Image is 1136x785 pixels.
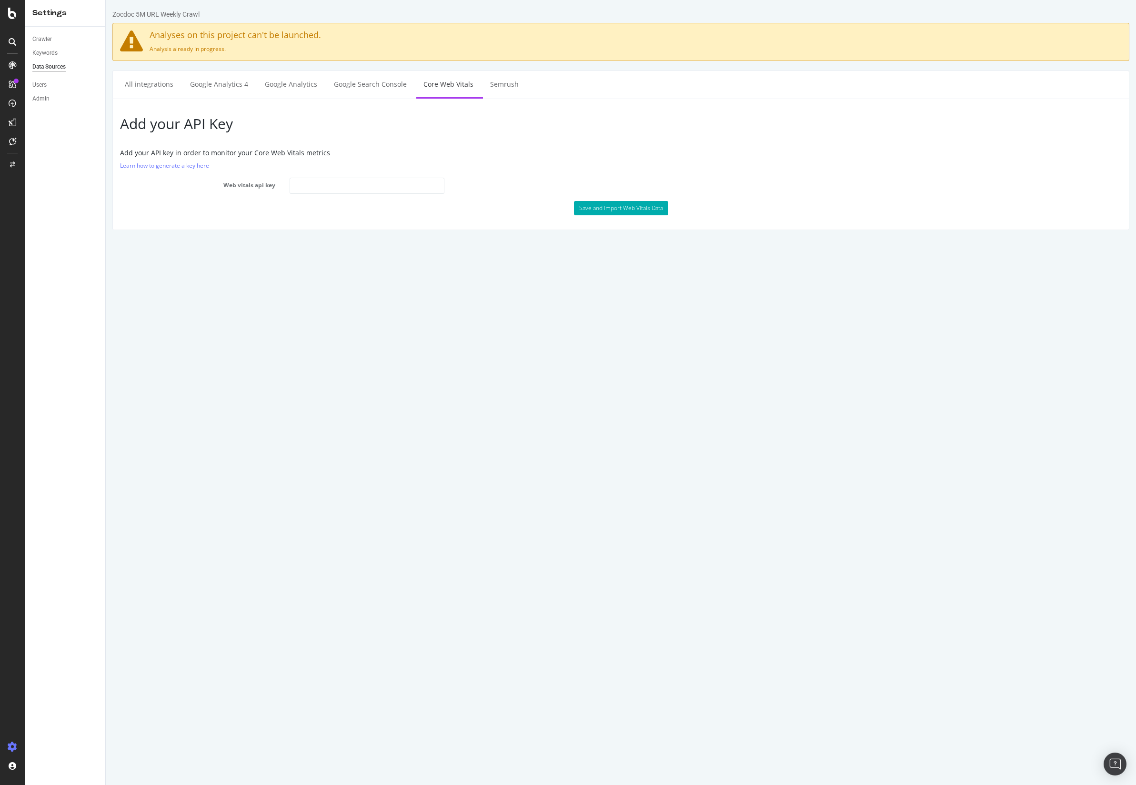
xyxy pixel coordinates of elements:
a: Admin [32,94,99,104]
h5: Add your API key in order to monitor your Core Web Vitals metrics [14,149,1016,156]
button: Save and Import Web Vitals Data [468,201,563,215]
h2: Add your API Key [14,116,1016,131]
a: Crawler [32,34,99,44]
p: Analysis already in progress. [14,45,1016,53]
div: Keywords [32,48,58,58]
div: Open Intercom Messenger [1104,753,1126,775]
div: Crawler [32,34,52,44]
a: Google Analytics [152,71,219,97]
a: Core Web Vitals [311,71,375,97]
a: Keywords [32,48,99,58]
h4: Analyses on this project can't be launched. [14,30,1016,40]
div: Data Sources [32,62,66,72]
div: Admin [32,94,50,104]
a: Google Search Console [221,71,308,97]
a: Learn how to generate a key here [14,161,103,170]
div: Settings [32,8,98,19]
a: Google Analytics 4 [77,71,150,97]
a: Data Sources [32,62,99,72]
label: Web vitals api key [7,178,177,189]
div: Zocdoc 5M URL Weekly Crawl [7,10,94,19]
div: Users [32,80,47,90]
a: All integrations [12,71,75,97]
a: Users [32,80,99,90]
a: Semrush [377,71,420,97]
